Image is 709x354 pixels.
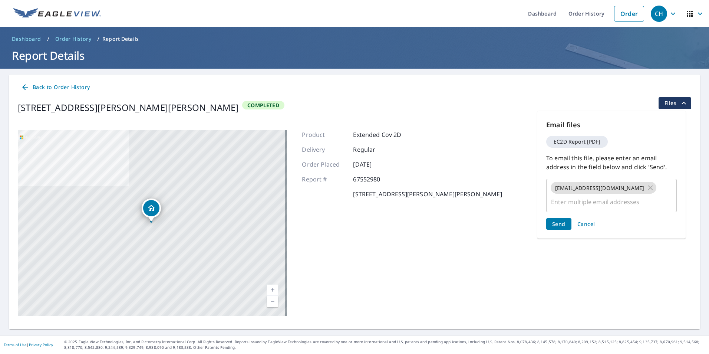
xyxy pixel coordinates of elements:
[9,48,700,63] h1: Report Details
[549,139,605,144] span: EC2D Report [PDF]
[102,35,139,43] p: Report Details
[243,102,284,109] span: Completed
[142,199,161,222] div: Dropped pin, building 1, Residential property, 62 Towle Rd Chester, NH 03036
[4,342,27,347] a: Terms of Use
[47,35,49,43] li: /
[18,101,238,114] div: [STREET_ADDRESS][PERSON_NAME][PERSON_NAME]
[546,154,677,171] p: To email this file, please enter an email address in the field below and click 'Send'.
[21,83,90,92] span: Back to Order History
[29,342,53,347] a: Privacy Policy
[9,33,700,45] nav: breadcrumb
[658,97,691,109] button: filesDropdownBtn-67552980
[651,6,667,22] div: CH
[97,35,99,43] li: /
[302,130,346,139] p: Product
[577,220,595,227] span: Cancel
[18,81,93,94] a: Back to Order History
[55,35,91,43] span: Order History
[267,285,278,296] a: Current Level 17, Zoom In
[353,190,502,199] p: [STREET_ADDRESS][PERSON_NAME][PERSON_NAME]
[302,160,346,169] p: Order Placed
[546,120,677,130] p: Email files
[665,99,688,108] span: Files
[552,220,565,227] span: Send
[574,218,598,230] button: Cancel
[52,33,94,45] a: Order History
[550,195,662,209] input: Enter multiple email addresses
[64,339,705,350] p: © 2025 Eagle View Technologies, Inc. and Pictometry International Corp. All Rights Reserved. Repo...
[267,296,278,307] a: Current Level 17, Zoom Out
[302,175,346,184] p: Report #
[551,182,656,194] div: [EMAIL_ADDRESS][DOMAIN_NAME]
[551,184,649,191] span: [EMAIL_ADDRESS][DOMAIN_NAME]
[353,130,401,139] p: Extended Cov 2D
[353,160,398,169] p: [DATE]
[13,8,101,19] img: EV Logo
[4,342,53,347] p: |
[614,6,644,22] a: Order
[9,33,44,45] a: Dashboard
[353,175,398,184] p: 67552980
[546,218,571,230] button: Send
[353,145,398,154] p: Regular
[12,35,41,43] span: Dashboard
[302,145,346,154] p: Delivery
